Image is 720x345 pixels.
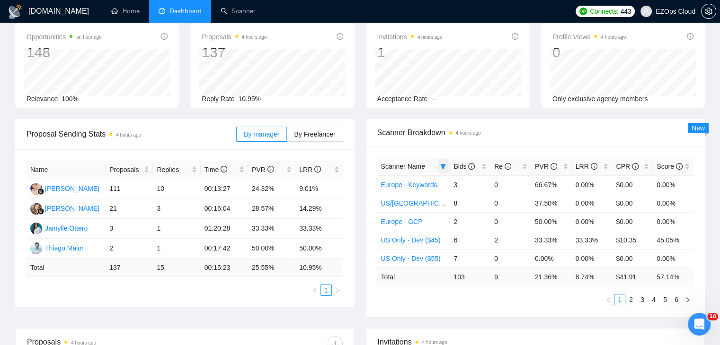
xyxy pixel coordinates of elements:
td: 0.00% [653,194,693,212]
a: JOJamylle Ottero [30,224,88,232]
span: Scanner Breakdown [377,127,694,138]
span: info-circle [161,33,168,40]
a: US Only - Dev ($55) [381,255,441,262]
td: 111 [106,179,153,199]
span: info-circle [468,163,475,170]
td: 10.95 % [295,259,343,277]
span: Reply Rate [202,95,234,103]
td: 21 [106,199,153,219]
td: 0.00% [653,249,693,267]
span: info-circle [505,163,511,170]
a: 1 [321,285,331,295]
td: 50.00% [248,239,295,259]
span: By Freelancer [294,130,335,138]
time: 4 hours ago [418,34,443,40]
span: info-circle [551,163,557,170]
span: filter [438,159,448,173]
li: 1 [614,294,625,305]
img: NK [30,203,42,215]
span: 100% [62,95,79,103]
a: 3 [637,294,648,305]
time: 4 hours ago [456,130,481,136]
td: 8 [450,194,490,212]
td: $0.00 [612,249,653,267]
td: 45.05% [653,231,693,249]
iframe: Intercom live chat [688,313,711,336]
td: 00:16:04 [201,199,248,219]
span: Acceptance Rate [377,95,428,103]
span: Only exclusive agency members [552,95,648,103]
td: 0.00% [572,175,613,194]
td: 2 [106,239,153,259]
button: left [309,285,320,296]
span: info-circle [676,163,683,170]
td: $0.00 [612,212,653,231]
td: 0.00% [653,212,693,231]
td: 66.67% [531,175,572,194]
span: Connects: [590,6,618,17]
span: info-circle [314,166,321,172]
td: 2 [450,212,490,231]
li: 4 [648,294,659,305]
td: $10.35 [612,231,653,249]
span: Re [494,163,511,170]
td: 0 [490,175,531,194]
span: 443 [620,6,631,17]
td: $ 41.91 [612,267,653,286]
a: 6 [671,294,682,305]
th: Proposals [106,161,153,179]
span: info-circle [337,33,343,40]
span: right [685,297,691,302]
time: 4 hours ago [422,340,447,345]
td: 1 [153,219,200,239]
img: TM [30,242,42,254]
td: 0 [490,249,531,267]
td: 24.32% [248,179,295,199]
td: 50.00% [295,239,343,259]
td: 25.55 % [248,259,295,277]
a: 5 [660,294,670,305]
span: user [643,8,649,15]
img: gigradar-bm.png [37,208,44,215]
td: 33.33% [248,219,295,239]
span: Opportunities [27,31,102,43]
time: 4 hours ago [116,132,141,138]
td: Total [377,267,450,286]
a: 4 [649,294,659,305]
a: Europe - Keywords [381,181,437,189]
td: 00:15:23 [201,259,248,277]
td: 3 [106,219,153,239]
span: Proposals [109,164,142,175]
span: Time [204,166,227,173]
a: setting [701,8,716,15]
td: 3 [153,199,200,219]
img: AJ [30,183,42,195]
td: 8.74 % [572,267,613,286]
div: [PERSON_NAME] [45,203,99,214]
span: info-circle [267,166,274,172]
span: -- [431,95,436,103]
td: 1 [153,239,200,259]
span: LRR [299,166,321,173]
span: Invitations [377,31,443,43]
img: upwork-logo.png [579,8,587,15]
span: info-circle [512,33,518,40]
li: 6 [671,294,682,305]
span: New [692,124,705,132]
span: 10.95% [239,95,261,103]
span: info-circle [632,163,639,170]
td: 9 [490,267,531,286]
img: JO [30,223,42,234]
td: 0.00% [531,249,572,267]
td: $0.00 [612,175,653,194]
td: 0 [490,212,531,231]
td: 28.57% [248,199,295,219]
div: [PERSON_NAME] [45,183,99,194]
td: Total [27,259,106,277]
button: right [332,285,343,296]
div: Jamylle Ottero [45,223,88,233]
span: 10 [707,313,718,320]
span: Relevance [27,95,58,103]
td: 00:17:42 [201,239,248,259]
